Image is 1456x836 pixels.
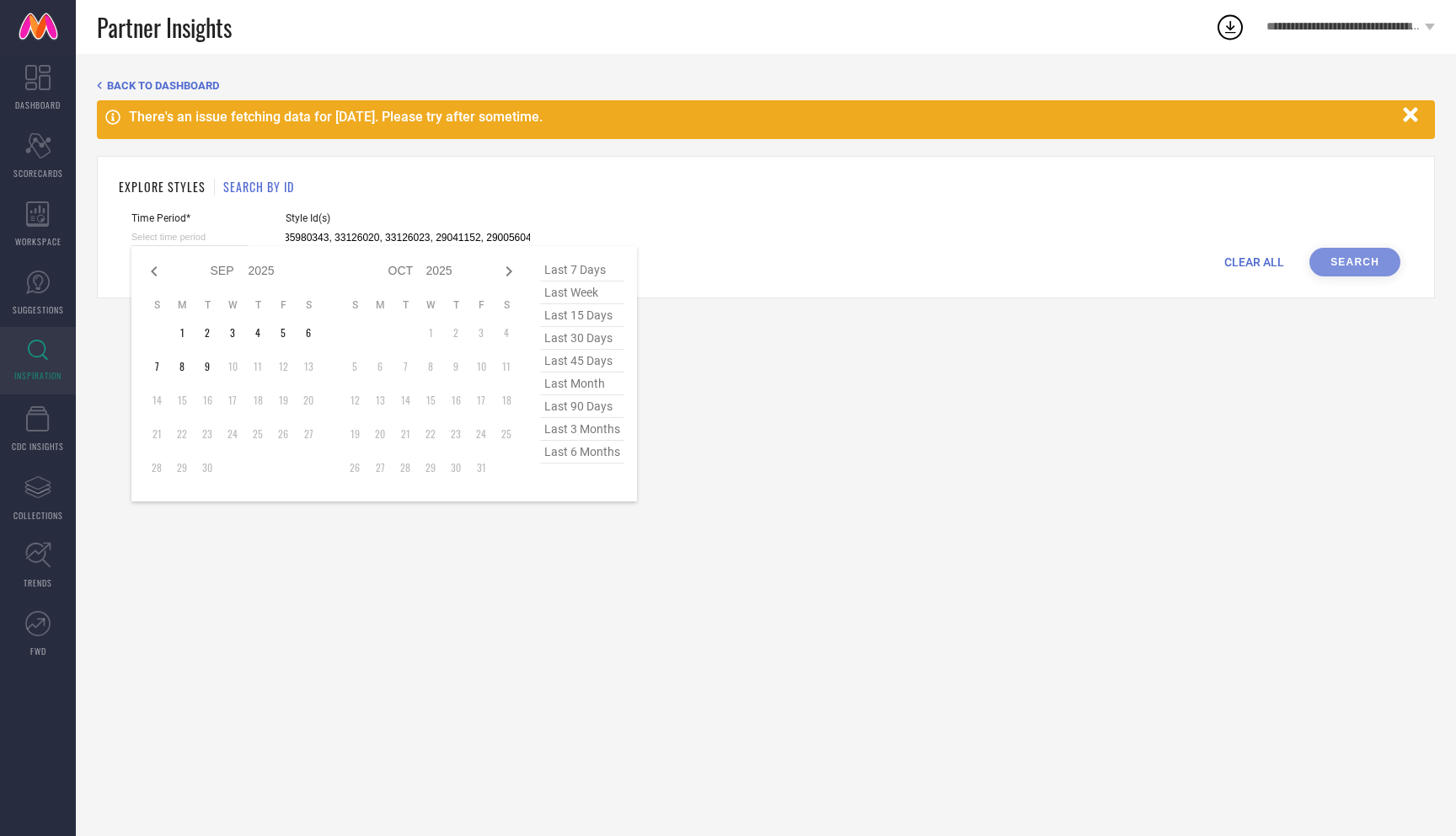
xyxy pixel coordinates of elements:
td: Sun Oct 26 2025 [342,455,367,480]
td: Sun Sep 07 2025 [144,354,169,379]
td: Thu Sep 18 2025 [245,388,270,413]
td: Wed Oct 08 2025 [418,354,443,379]
td: Fri Sep 19 2025 [270,388,296,413]
td: Fri Oct 24 2025 [468,421,494,447]
td: Wed Sep 03 2025 [220,320,245,346]
td: Fri Oct 10 2025 [468,354,494,379]
td: Tue Sep 09 2025 [195,354,220,379]
td: Fri Oct 17 2025 [468,388,494,413]
th: Wednesday [418,298,443,312]
td: Sun Sep 14 2025 [144,388,169,413]
td: Sat Sep 27 2025 [296,421,321,447]
span: last 7 days [540,259,624,281]
td: Tue Sep 30 2025 [195,455,220,480]
th: Thursday [245,298,270,312]
td: Tue Oct 21 2025 [393,421,418,447]
span: Time Period* [131,212,248,224]
span: last 90 days [540,395,624,418]
td: Wed Sep 17 2025 [220,388,245,413]
span: last 45 days [540,350,624,372]
td: Wed Sep 10 2025 [220,354,245,379]
div: There's an issue fetching data for [DATE]. Please try after sometime. [129,109,1394,125]
td: Sun Oct 12 2025 [342,388,367,413]
div: Back TO Dashboard [97,79,1435,92]
th: Saturday [494,298,519,312]
td: Thu Oct 16 2025 [443,388,468,413]
td: Wed Oct 01 2025 [418,320,443,346]
td: Mon Sep 15 2025 [169,388,195,413]
td: Sat Oct 04 2025 [494,320,519,346]
td: Mon Sep 01 2025 [169,320,195,346]
td: Fri Oct 03 2025 [468,320,494,346]
td: Sat Oct 18 2025 [494,388,519,413]
span: CLEAR ALL [1224,255,1284,269]
span: last week [540,281,624,304]
th: Friday [270,298,296,312]
td: Thu Oct 09 2025 [443,354,468,379]
span: Style Id(s) [286,212,530,224]
div: Next month [499,261,519,281]
td: Wed Sep 24 2025 [220,421,245,447]
td: Sat Sep 06 2025 [296,320,321,346]
td: Mon Oct 27 2025 [367,455,393,480]
span: INSPIRATION [14,369,62,382]
td: Tue Sep 02 2025 [195,320,220,346]
span: FWD [30,645,46,657]
th: Sunday [144,298,169,312]
th: Friday [468,298,494,312]
td: Sun Oct 19 2025 [342,421,367,447]
td: Tue Sep 23 2025 [195,421,220,447]
th: Thursday [443,298,468,312]
td: Wed Oct 29 2025 [418,455,443,480]
td: Tue Oct 07 2025 [393,354,418,379]
span: last 6 months [540,441,624,464]
span: TRENDS [24,576,52,589]
td: Mon Oct 06 2025 [367,354,393,379]
td: Wed Oct 15 2025 [418,388,443,413]
td: Mon Oct 13 2025 [367,388,393,413]
span: COLLECTIONS [13,509,63,522]
td: Sat Sep 20 2025 [296,388,321,413]
td: Thu Sep 04 2025 [245,320,270,346]
th: Sunday [342,298,367,312]
h1: SEARCH BY ID [223,178,294,196]
h1: EXPLORE STYLES [119,178,206,196]
th: Monday [367,298,393,312]
td: Sun Sep 28 2025 [144,455,169,480]
span: last 3 months [540,418,624,441]
th: Wednesday [220,298,245,312]
span: Partner Insights [97,10,232,45]
span: SCORECARDS [13,167,63,180]
span: last 15 days [540,304,624,327]
span: DASHBOARD [15,99,61,111]
input: Select time period [131,228,248,246]
td: Wed Oct 22 2025 [418,421,443,447]
div: Previous month [144,261,164,281]
span: last 30 days [540,327,624,350]
td: Tue Oct 28 2025 [393,455,418,480]
td: Fri Sep 26 2025 [270,421,296,447]
td: Mon Sep 29 2025 [169,455,195,480]
td: Thu Oct 23 2025 [443,421,468,447]
td: Sat Oct 25 2025 [494,421,519,447]
td: Thu Sep 11 2025 [245,354,270,379]
div: Open download list [1215,12,1245,42]
td: Fri Sep 05 2025 [270,320,296,346]
th: Monday [169,298,195,312]
td: Mon Sep 22 2025 [169,421,195,447]
td: Tue Oct 14 2025 [393,388,418,413]
td: Fri Oct 31 2025 [468,455,494,480]
span: CDC INSIGHTS [12,440,64,453]
span: last month [540,372,624,395]
span: BACK TO DASHBOARD [107,79,219,92]
td: Sat Oct 11 2025 [494,354,519,379]
td: Thu Sep 25 2025 [245,421,270,447]
td: Tue Sep 16 2025 [195,388,220,413]
td: Mon Sep 08 2025 [169,354,195,379]
td: Thu Oct 30 2025 [443,455,468,480]
td: Thu Oct 02 2025 [443,320,468,346]
span: SUGGESTIONS [13,303,64,316]
td: Mon Oct 20 2025 [367,421,393,447]
td: Sun Oct 05 2025 [342,354,367,379]
td: Fri Sep 12 2025 [270,354,296,379]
